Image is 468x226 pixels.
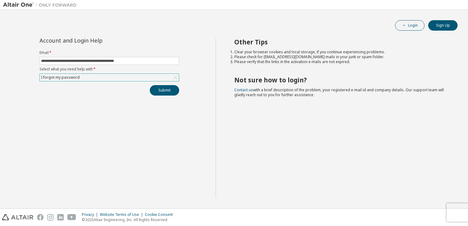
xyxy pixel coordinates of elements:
[145,212,176,217] div: Cookie Consent
[234,59,447,64] li: Please verify that the links in the activation e-mails are not expired.
[3,2,80,8] img: Altair One
[40,74,81,81] div: I forgot my password
[67,214,76,220] img: youtube.svg
[40,50,179,55] label: Email
[82,212,100,217] div: Privacy
[2,214,33,220] img: altair_logo.svg
[234,87,444,97] span: with a brief description of the problem, your registered e-mail id and company details. Our suppo...
[150,85,179,96] button: Submit
[234,87,253,92] a: Contact us
[37,214,43,220] img: facebook.svg
[234,38,447,46] h2: Other Tips
[234,55,447,59] li: Please check for [EMAIL_ADDRESS][DOMAIN_NAME] mails in your junk or spam folder.
[234,50,447,55] li: Clear your browser cookies and local storage, if you continue experiencing problems.
[57,214,64,220] img: linkedin.svg
[40,67,179,72] label: Select what you need help with
[395,20,425,31] button: Login
[47,214,54,220] img: instagram.svg
[428,20,458,31] button: Sign Up
[234,76,447,84] h2: Not sure how to login?
[40,74,179,81] div: I forgot my password
[40,38,151,43] div: Account and Login Help
[82,217,176,222] p: © 2025 Altair Engineering, Inc. All Rights Reserved.
[100,212,145,217] div: Website Terms of Use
